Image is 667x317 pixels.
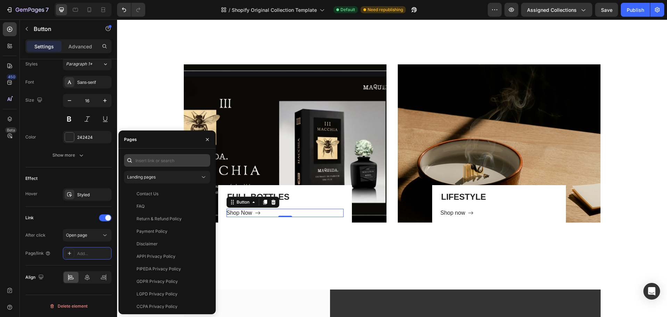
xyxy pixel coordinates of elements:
div: Hover [25,191,38,197]
div: Styled [77,192,110,198]
div: Payment Policy [137,228,167,235]
div: 242424 [77,134,110,141]
div: Background Image [281,45,484,203]
div: GDPR Privacy Policy [137,278,178,285]
div: Beta [5,127,17,133]
button: Show more [25,149,112,161]
span: Need republishing [368,7,403,13]
span: Landing pages [127,174,156,180]
input: Insert link or search [124,154,210,167]
button: Landing pages [124,171,210,183]
div: After click [25,232,46,238]
div: Return & Refund Policy [137,216,182,222]
button: Save [595,3,618,17]
button: 7 [3,3,52,17]
div: APPI Privacy Policy [137,253,175,260]
p: Settings [34,43,54,50]
p: Button [34,25,93,33]
div: Disclaimer [137,241,158,247]
p: 7 [46,6,49,14]
div: Publish [627,6,644,14]
button: Paragraph 1* [63,58,112,70]
div: Effect [25,175,38,182]
p: Advanced [68,43,92,50]
span: / [229,6,230,14]
div: Add... [77,251,110,257]
div: Contact Us [137,191,158,197]
p: Shop now [323,189,348,198]
span: Open page [66,232,87,238]
div: Button [118,180,134,186]
span: Shopify Original Collection Template [232,6,317,14]
div: Delete element [49,302,88,310]
div: Page/link [25,250,51,256]
div: Color [25,134,36,140]
span: Save [601,7,612,13]
h2: LIFESTYLE [323,171,440,183]
span: Default [340,7,355,13]
div: LGPD Privacy Policy [137,291,178,297]
span: Paragraph 1* [66,61,92,67]
div: Overlay [281,45,484,203]
button: Delete element [25,301,112,312]
div: Link [25,215,34,221]
div: Pages [124,136,137,143]
div: Undo/Redo [117,3,145,17]
div: Sans-serif [77,79,110,86]
div: Size [25,96,44,105]
a: Rich Text Editor. Editing area: main [323,189,356,198]
button: Assigned Collections [521,3,592,17]
div: Show more [52,152,85,159]
span: Assigned Collections [527,6,577,14]
button: Open page [63,229,112,241]
div: Align [25,273,45,282]
button: Publish [621,3,650,17]
div: 450 [7,74,17,80]
div: Styles [25,61,38,67]
div: Font [25,79,34,85]
iframe: Design area [117,19,667,317]
div: PIPEDA Privacy Policy [137,266,181,272]
div: Rich Text Editor. Editing area: main [323,189,348,198]
div: CCPA Privacy Policy [137,303,178,310]
div: FAQ [137,203,145,209]
div: Open Intercom Messenger [643,283,660,300]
